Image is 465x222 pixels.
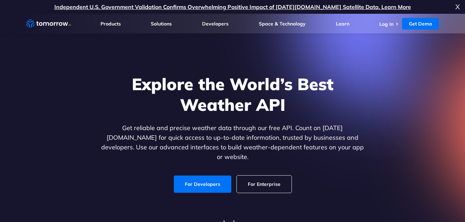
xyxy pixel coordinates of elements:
p: Get reliable and precise weather data through our free API. Count on [DATE][DOMAIN_NAME] for quic... [100,123,366,162]
a: Products [101,21,121,27]
a: Get Demo [402,18,439,30]
a: Log In [379,21,393,27]
a: For Enterprise [237,176,292,193]
a: Home link [26,19,71,29]
a: Space & Technology [259,21,306,27]
a: Independent U.S. Government Validation Confirms Overwhelming Positive Impact of [DATE][DOMAIN_NAM... [54,3,411,10]
a: Developers [202,21,229,27]
a: Solutions [151,21,172,27]
a: Learn [336,21,349,27]
h1: Explore the World’s Best Weather API [100,74,366,115]
a: For Developers [174,176,231,193]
